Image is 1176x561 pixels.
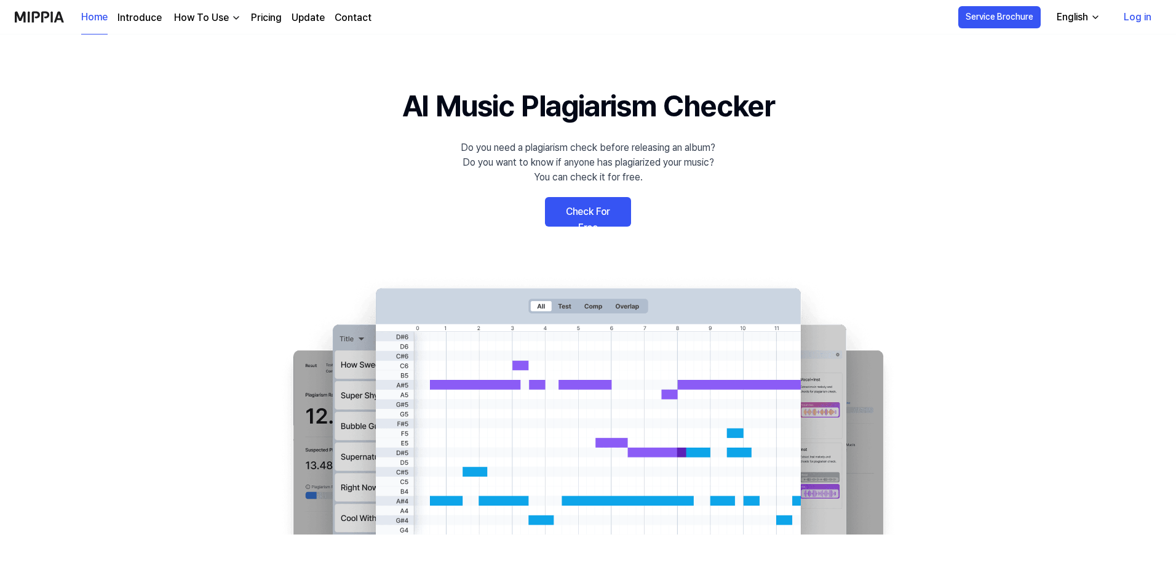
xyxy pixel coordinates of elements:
button: Service Brochure [958,6,1041,28]
div: English [1054,10,1091,25]
a: Contact [335,10,371,25]
img: down [231,13,241,23]
a: Introduce [117,10,162,25]
button: How To Use [172,10,241,25]
a: Pricing [251,10,282,25]
a: Home [81,1,108,34]
a: Check For Free [545,197,631,227]
button: English [1047,5,1108,30]
h1: AI Music Plagiarism Checker [402,84,774,128]
div: Do you need a plagiarism check before releasing an album? Do you want to know if anyone has plagi... [461,140,715,185]
img: main Image [268,276,908,535]
a: Update [292,10,325,25]
div: How To Use [172,10,231,25]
